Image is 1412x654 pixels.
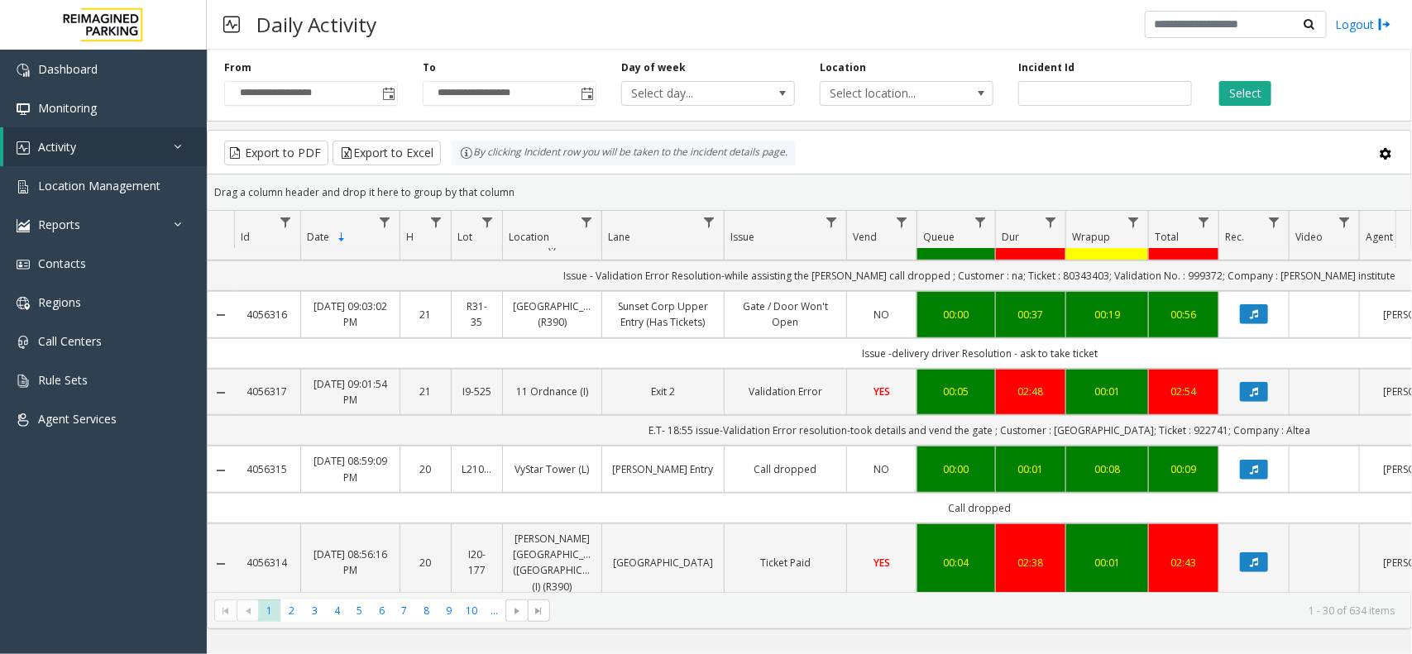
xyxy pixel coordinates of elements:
a: 00:00 [927,307,985,322]
a: 02:54 [1159,384,1209,399]
span: Reports [38,217,80,232]
a: 00:01 [1076,555,1138,570]
label: Location [820,60,866,75]
div: 02:43 [1159,555,1209,570]
a: 21 [410,384,441,399]
span: Vend [853,230,877,244]
span: Page 8 [415,599,438,622]
a: [GEOGRAPHIC_DATA] (R390) [513,298,591,330]
a: VyStar Tower (L) [513,461,591,477]
a: [PERSON_NAME] Entry [612,461,714,477]
div: 00:09 [1159,461,1209,477]
img: infoIcon.svg [460,146,473,160]
img: 'icon' [17,64,30,77]
a: Location Filter Menu [576,211,598,233]
span: Select day... [622,82,759,105]
a: 00:37 [1006,307,1055,322]
a: Date Filter Menu [374,211,396,233]
a: 21 [410,307,441,322]
a: [DATE] 08:59:09 PM [311,453,390,485]
span: Page 5 [348,599,371,622]
a: Vend Filter Menu [891,211,913,233]
a: 4056314 [244,555,290,570]
img: 'icon' [17,297,30,310]
span: Monitoring [38,100,97,116]
label: From [224,60,251,75]
span: Go to the next page [505,599,528,623]
span: Regions [38,294,81,310]
a: 20 [410,555,441,570]
a: Sunset Corp Upper Entry (Has Tickets) [612,298,714,330]
a: 00:05 [927,384,985,399]
span: YES [874,556,890,570]
a: I9-525 [462,384,492,399]
a: Activity [3,127,207,166]
label: Day of week [621,60,686,75]
span: Dashboard [38,61,98,77]
a: 4056315 [244,461,290,477]
span: Date [307,230,329,244]
a: YES [857,555,907,570]
a: Id Filter Menu [275,211,297,233]
label: Incident Id [1018,60,1075,75]
a: NO [857,461,907,477]
span: NO [874,308,890,322]
span: Page 3 [304,599,326,622]
span: Wrapup [1072,230,1110,244]
a: Queue Filter Menu [969,211,992,233]
a: Collapse Details [208,308,234,322]
span: Activity [38,139,76,155]
img: 'icon' [17,258,30,271]
a: Issue Filter Menu [821,211,843,233]
a: YES [857,384,907,399]
span: Agent [1366,230,1393,244]
a: 00:56 [1159,307,1209,322]
div: 00:19 [1076,307,1138,322]
span: Go to the next page [510,604,524,618]
a: 00:08 [1076,461,1138,477]
span: Select location... [821,82,958,105]
span: Rule Sets [38,372,88,388]
span: Call Centers [38,333,102,349]
a: Collapse Details [208,464,234,477]
a: 20 [410,461,441,477]
span: Go to the last page [528,599,550,623]
span: Issue [730,230,754,244]
div: Drag a column header and drop it here to group by that column [208,178,1411,207]
img: 'icon' [17,103,30,116]
a: Call dropped [735,461,836,477]
button: Export to PDF [224,141,328,165]
span: Lot [457,230,472,244]
div: By clicking Incident row you will be taken to the incident details page. [452,141,796,165]
kendo-pager-info: 1 - 30 of 634 items [560,604,1395,618]
a: 4056316 [244,307,290,322]
a: 00:00 [927,461,985,477]
a: 4056317 [244,384,290,399]
span: Video [1295,230,1323,244]
span: Page 11 [483,599,505,622]
a: Collapse Details [208,386,234,399]
span: Total [1155,230,1179,244]
span: Id [241,230,250,244]
div: 02:48 [1006,384,1055,399]
a: Logout [1335,16,1391,33]
span: Page 4 [326,599,348,622]
span: Contacts [38,255,86,271]
a: Lot Filter Menu [476,211,499,233]
div: 00:01 [1076,384,1138,399]
span: Location [509,230,549,244]
span: YES [874,384,890,399]
a: 02:38 [1006,555,1055,570]
span: Page 9 [438,599,460,622]
img: 'icon' [17,336,30,349]
a: Total Filter Menu [1193,211,1215,233]
span: Page 10 [461,599,483,622]
h3: Daily Activity [248,4,385,45]
a: 00:04 [927,555,985,570]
